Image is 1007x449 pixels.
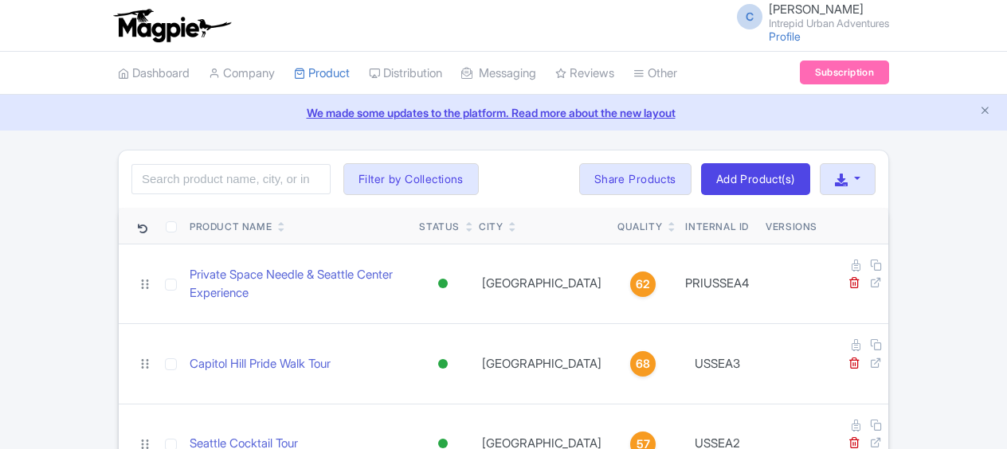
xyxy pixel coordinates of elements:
a: Profile [769,29,801,43]
small: Intrepid Urban Adventures [769,18,889,29]
td: PRIUSSEA4 [675,244,759,324]
div: Active [435,353,451,376]
a: 62 [617,271,668,297]
button: Filter by Collections [343,163,479,195]
a: Reviews [555,52,614,96]
th: Versions [759,208,824,244]
div: Product Name [190,220,272,234]
a: Distribution [369,52,442,96]
a: 68 [617,351,668,377]
button: Close announcement [979,103,991,121]
th: Internal ID [675,208,759,244]
a: Messaging [461,52,536,96]
a: Add Product(s) [701,163,810,195]
td: [GEOGRAPHIC_DATA] [472,324,611,404]
a: C [PERSON_NAME] Intrepid Urban Adventures [727,3,889,29]
input: Search product name, city, or interal id [131,164,331,194]
div: Quality [617,220,662,234]
span: C [737,4,762,29]
div: City [479,220,503,234]
a: Other [633,52,677,96]
span: 62 [636,275,650,293]
span: 68 [636,355,650,373]
td: [GEOGRAPHIC_DATA] [472,244,611,324]
div: Active [435,272,451,295]
a: We made some updates to the platform. Read more about the new layout [10,104,997,121]
a: Subscription [800,61,889,84]
a: Share Products [579,163,692,195]
div: Status [419,220,460,234]
span: [PERSON_NAME] [769,2,864,17]
td: USSEA3 [675,324,759,404]
a: Company [209,52,275,96]
a: Private Space Needle & Seattle Center Experience [190,266,406,302]
img: logo-ab69f6fb50320c5b225c76a69d11143b.png [110,8,233,43]
a: Product [294,52,350,96]
a: Capitol Hill Pride Walk Tour [190,355,331,373]
a: Dashboard [118,52,190,96]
